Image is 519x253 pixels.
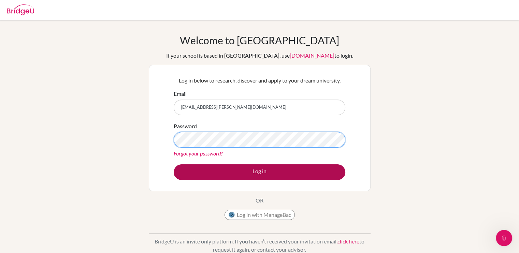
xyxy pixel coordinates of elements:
a: Forgot your password? [174,150,223,157]
label: Email [174,90,187,98]
button: Log in [174,164,345,180]
a: click here [337,238,359,244]
iframe: Intercom live chat [496,230,512,246]
a: [DOMAIN_NAME] [290,52,334,59]
h1: Welcome to [GEOGRAPHIC_DATA] [180,34,339,46]
p: OR [256,196,263,205]
label: Password [174,122,197,130]
p: Log in below to research, discover and apply to your dream university. [174,76,345,85]
div: If your school is based in [GEOGRAPHIC_DATA], use to login. [166,51,353,60]
img: Bridge-U [7,4,34,15]
button: Log in with ManageBac [225,210,295,220]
